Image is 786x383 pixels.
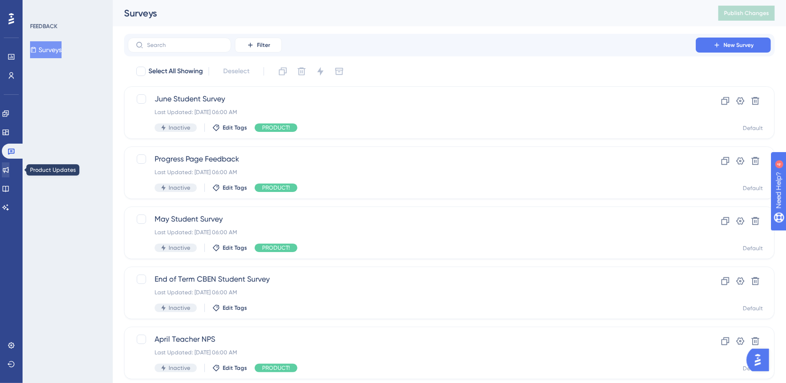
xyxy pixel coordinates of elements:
span: End of Term CBEN Student Survey [155,274,669,285]
button: New Survey [696,38,771,53]
button: Deselect [215,63,258,80]
div: FEEDBACK [30,23,57,30]
span: Progress Page Feedback [155,153,669,165]
span: PRODUCT! [262,184,290,191]
span: Edit Tags [223,244,247,252]
button: Edit Tags [212,304,247,312]
button: Surveys [30,41,62,58]
div: 4 [65,5,68,12]
span: PRODUCT! [262,244,290,252]
span: Edit Tags [223,184,247,191]
span: Select All Showing [148,66,203,77]
input: Search [147,42,223,48]
span: Need Help? [22,2,59,14]
span: May Student Survey [155,214,669,225]
button: Edit Tags [212,244,247,252]
iframe: UserGuiding AI Assistant Launcher [747,346,775,374]
span: Deselect [223,66,249,77]
div: Surveys [124,7,695,20]
span: Inactive [169,304,190,312]
span: Edit Tags [223,304,247,312]
span: New Survey [724,41,754,49]
span: April Teacher NPS [155,334,669,345]
span: Publish Changes [724,9,769,17]
div: Default [743,245,763,252]
span: June Student Survey [155,93,669,105]
span: PRODUCT! [262,364,290,372]
span: Inactive [169,244,190,252]
div: Default [743,184,763,192]
span: Inactive [169,124,190,131]
div: Default [743,305,763,312]
button: Publish Changes [718,6,775,21]
button: Edit Tags [212,124,247,131]
span: Inactive [169,184,190,191]
button: Edit Tags [212,364,247,372]
div: Last Updated: [DATE] 06:00 AM [155,289,669,296]
div: Last Updated: [DATE] 06:00 AM [155,229,669,236]
span: Inactive [169,364,190,372]
button: Filter [235,38,282,53]
div: Last Updated: [DATE] 06:00 AM [155,108,669,116]
div: Default [743,124,763,132]
span: PRODUCT! [262,124,290,131]
div: Last Updated: [DATE] 06:00 AM [155,169,669,176]
div: Default [743,365,763,372]
div: Last Updated: [DATE] 06:00 AM [155,349,669,356]
span: Filter [257,41,270,49]
span: Edit Tags [223,364,247,372]
button: Edit Tags [212,184,247,191]
span: Edit Tags [223,124,247,131]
